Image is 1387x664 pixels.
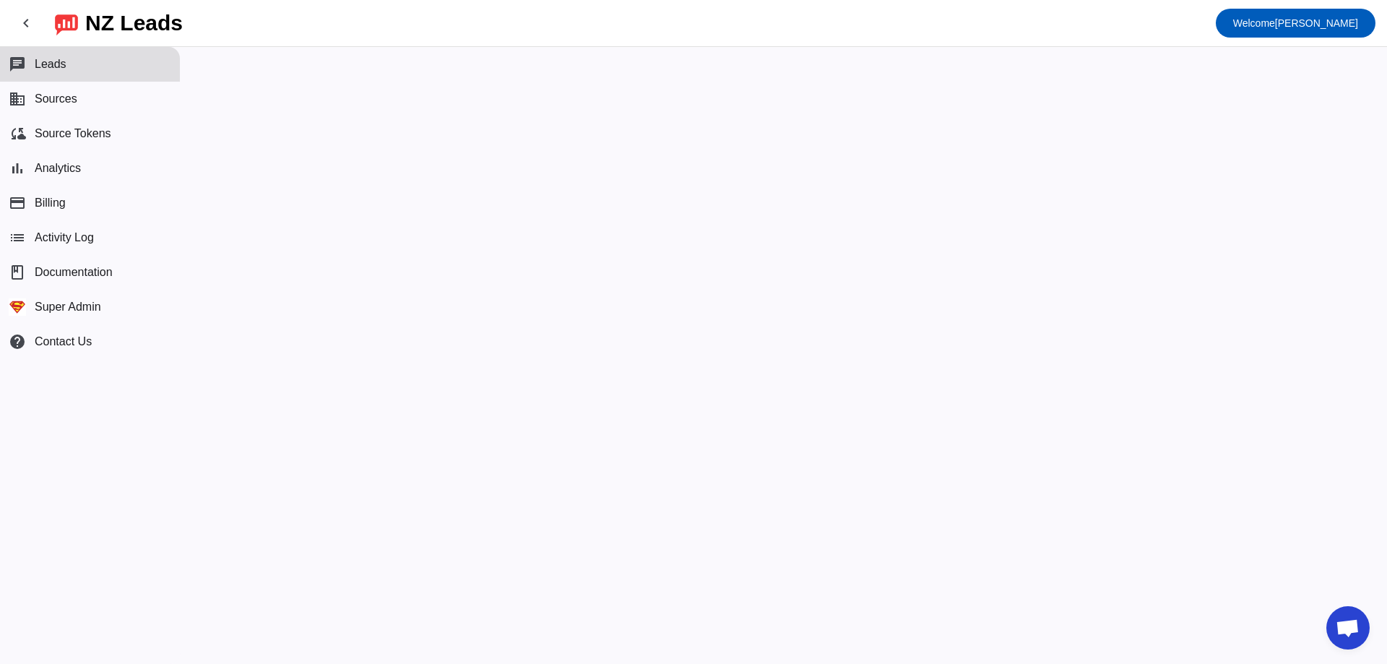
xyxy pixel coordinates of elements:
div: NZ Leads [85,13,183,33]
span: [PERSON_NAME] [1233,13,1358,33]
span: Welcome [1233,17,1275,29]
mat-icon: list [9,229,26,246]
span: Analytics [35,162,81,175]
span: book [9,264,26,281]
mat-icon: cloud_sync [9,125,26,142]
span: Activity Log [35,231,94,244]
span: Documentation [35,266,113,279]
mat-icon: payment [9,194,26,212]
span: Leads [35,58,66,71]
mat-icon: chevron_left [17,14,35,32]
mat-icon: help [9,333,26,350]
img: logo [55,11,78,35]
span: Sources [35,92,77,105]
span: Source Tokens [35,127,111,140]
div: Open chat [1326,606,1370,650]
span: Super Admin [35,301,101,314]
mat-icon: bar_chart [9,160,26,177]
mat-icon: chat [9,56,26,73]
button: Welcome[PERSON_NAME] [1216,9,1375,38]
span: Contact Us [35,335,92,348]
mat-icon: business [9,90,26,108]
span: Billing [35,197,66,210]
